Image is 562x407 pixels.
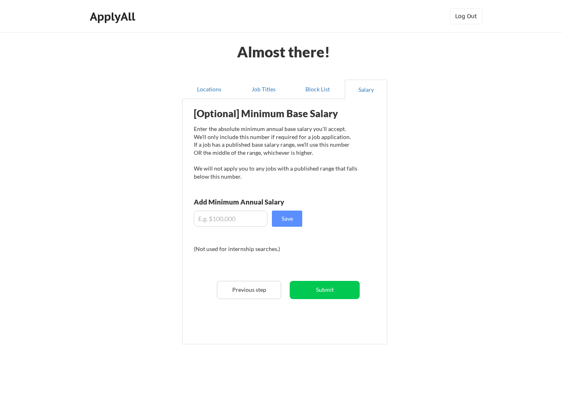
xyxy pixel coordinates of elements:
input: E.g. $100,000 [194,211,267,227]
button: Salary [345,80,387,99]
button: Save [272,211,302,227]
div: Almost there! [227,44,340,59]
div: Enter the absolute minimum annual base salary you'll accept. We'll only include this number if re... [194,125,357,180]
div: [Optional] Minimum Base Salary [194,109,357,118]
button: Job Titles [236,80,291,99]
button: Block List [291,80,345,99]
div: ApplyAll [90,10,138,23]
button: Log Out [450,8,482,24]
div: (Not used for internship searches.) [194,245,303,253]
button: Previous step [217,281,281,299]
div: Add Minimum Annual Salary [194,198,320,205]
button: Submit [290,281,360,299]
button: Locations [182,80,236,99]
